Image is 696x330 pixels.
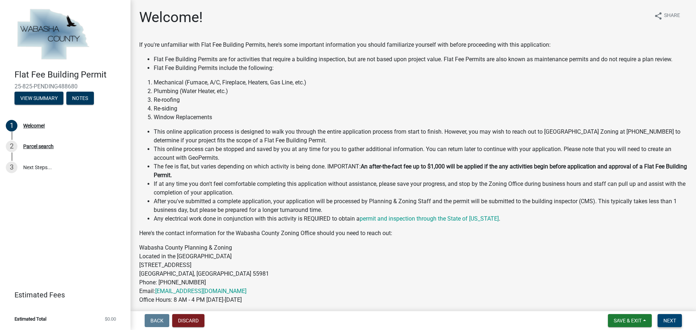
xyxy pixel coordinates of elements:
li: This online application process is designed to walk you through the entire application process fr... [154,128,687,145]
li: Flat Fee Building Permits include the following: [154,64,687,72]
button: Next [658,314,682,327]
button: shareShare [648,9,686,23]
li: Re-roofing [154,96,687,104]
wm-modal-confirm: Notes [66,96,94,101]
strong: An after-the-fact fee up to $1,000 will be applied if the any activities begin before application... [154,163,687,179]
span: Estimated Total [14,317,46,321]
div: 3 [6,162,17,173]
li: Window Replacements [154,113,687,122]
a: Estimated Fees [6,288,119,302]
li: The fee is flat, but varies depending on which activity is being done. IMPORTANT: [154,162,687,180]
span: Back [150,318,163,323]
i: share [654,12,663,20]
span: Next [663,318,676,323]
span: Share [664,12,680,20]
li: If at any time you don't feel comfortable completing this application without assistance, please ... [154,180,687,197]
button: View Summary [14,92,63,105]
li: Re-siding [154,104,687,113]
button: Discard [172,314,204,327]
li: This online process can be stopped and saved by you at any time for you to gather additional info... [154,145,687,162]
h4: Flat Fee Building Permit [14,70,125,80]
span: $0.00 [105,317,116,321]
div: Welcome! [23,123,45,128]
div: Parcel search [23,144,54,149]
h1: Welcome! [139,9,203,26]
li: Any electrical work done in conjunction with this activity is REQUIRED to obtain a . [154,214,687,223]
li: Plumbing (Water Heater, etc.) [154,87,687,96]
div: 2 [6,141,17,152]
img: Wabasha County, Minnesota [14,8,91,62]
li: Mechanical (Furnace, A/C, Fireplace, Heaters, Gas Line, etc.) [154,78,687,87]
span: Save & Exit [614,318,642,323]
p: Wabasha County Planning & Zoning Located in the [GEOGRAPHIC_DATA] [STREET_ADDRESS] [GEOGRAPHIC_DA... [139,243,687,304]
p: If you're unfamiliar with Flat Fee Building Permits, here's some important information you should... [139,41,687,49]
a: [EMAIL_ADDRESS][DOMAIN_NAME] [155,288,246,295]
li: Flat Fee Building Permits are for activities that require a building inspection, but are not base... [154,55,687,64]
wm-modal-confirm: Summary [14,96,63,101]
div: 1 [6,120,17,131]
button: Save & Exit [608,314,652,327]
li: After you've submitted a complete application, your application will be processed by Planning & Z... [154,197,687,214]
button: Back [145,314,169,327]
button: Notes [66,92,94,105]
p: Here's the contact information for the Wabasha County Zoning Office should you need to reach out: [139,229,687,238]
span: 25-825-PENDING488680 [14,83,116,90]
a: permit and inspection through the State of [US_STATE] [360,215,499,222]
